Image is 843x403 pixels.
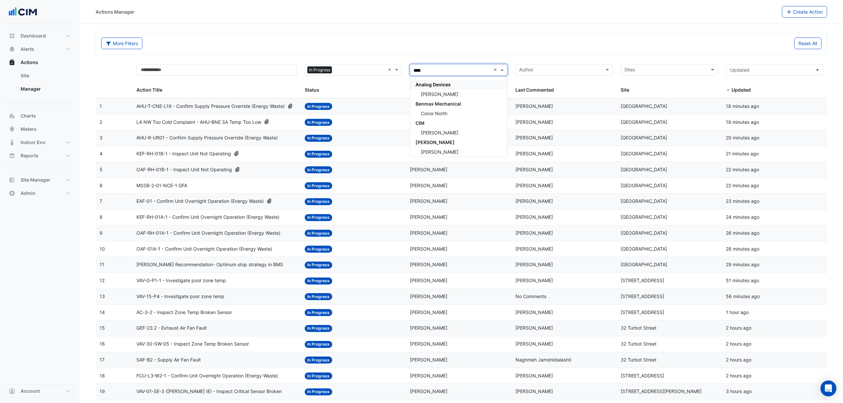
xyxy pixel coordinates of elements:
span: 2025-09-30T15:41:44.217 [726,309,749,315]
span: Indoor Env [21,139,45,146]
span: [PERSON_NAME] [410,293,447,299]
span: 32 Turbot Street [621,325,656,331]
button: Meters [5,122,74,136]
span: 2025-09-30T13:22:35.789 [726,388,752,394]
span: [PERSON_NAME] [410,341,447,347]
span: 2025-09-30T14:48:58.782 [726,325,751,331]
span: Site [621,87,629,93]
span: In Progress [305,278,332,284]
button: Indoor Env [5,136,74,149]
span: 32 Turbot Street [621,357,656,363]
button: More Filters [101,38,142,49]
span: 3 [100,135,103,140]
span: 14 [100,309,105,315]
span: VAV-30-SW-05 - Inspect Zone Temp Broken Sensor [136,340,249,348]
span: [PERSON_NAME] [416,139,455,145]
span: 8 [100,214,103,220]
span: [PERSON_NAME] [410,278,447,283]
button: Create Action [782,6,827,18]
span: In Progress [305,166,332,173]
span: [GEOGRAPHIC_DATA] [621,119,667,125]
span: 15 [100,325,105,331]
span: Actions [21,59,38,66]
span: [PERSON_NAME] [515,119,553,125]
img: Company Logo [8,5,38,19]
div: Open Intercom Messenger [820,380,836,396]
app-icon: Actions [9,59,15,66]
span: In Progress [305,341,332,348]
span: [GEOGRAPHIC_DATA] [621,167,667,172]
span: 5 [100,167,103,172]
span: KEF-RH-01B-1 - Inspect Unit Not Operating [136,150,231,158]
button: Alerts [5,42,74,56]
span: No Comments [515,293,546,299]
span: [GEOGRAPHIC_DATA] [621,246,667,252]
span: MSSB-2-01-NCE-1 GFA [136,182,187,190]
span: 12 [100,278,105,283]
button: Reset All [794,38,821,49]
span: In Progress [305,262,332,269]
span: In Progress [305,309,332,316]
span: In Progress [305,357,332,363]
span: 6 [100,183,103,188]
span: In Progress [305,372,332,379]
span: FCU-L3-W2-1 - Confirm Unit Overnight Operation (Energy Waste) [136,372,278,380]
span: 2025-09-30T14:26:22.090 [726,373,751,378]
span: Status [305,87,319,93]
span: [PERSON_NAME] [515,341,553,347]
span: [PERSON_NAME] [410,230,447,236]
span: Reports [21,152,38,159]
span: In Progress [305,182,332,189]
span: [PERSON_NAME] [410,309,447,315]
span: [GEOGRAPHIC_DATA] [621,198,667,204]
span: [STREET_ADDRESS] [621,373,664,378]
span: 1 [100,103,102,109]
span: KEF-RH-01A-1 - Confirm Unit Overnight Operation (Energy Waste) [136,213,279,221]
span: VAV-01-SE-3 ([PERSON_NAME] IE) - Inspect Critical Sensor Broken [136,388,282,395]
span: 2025-09-30T14:20:35.558 [726,198,759,204]
span: [PERSON_NAME] [515,278,553,283]
span: VAV-15-P4 - Investigate poor zone temp [136,293,224,300]
span: 2025-09-30T14:22:22.047 [726,151,759,156]
span: [PERSON_NAME] [515,246,553,252]
span: SAF-B2 - Supply Air Fan Fault [136,356,201,364]
span: 2025-09-30T13:52:17.788 [726,278,759,283]
span: L4 NW Too Cold Complaint - AHU-BNE SA Temp Too Low [136,119,261,126]
span: [PERSON_NAME] [515,388,553,394]
span: 2025-09-30T14:24:17.902 [726,119,759,125]
span: In Progress [305,246,332,253]
span: OAF-RH-01A-1 - Confirm Unit Overnight Operation (Energy Waste) [136,229,280,237]
span: GEF-23.2 - Exhaust Air Fan Fault [136,324,207,332]
span: Analog Devices [416,82,451,87]
span: [GEOGRAPHIC_DATA] [621,214,667,220]
span: Clear [493,66,499,74]
span: Action Title [136,87,162,93]
span: OAF-RH-01B-1 - Inspect Unit Not Operating [136,166,232,174]
button: Dashboard [5,29,74,42]
span: 2025-09-30T14:15:21.490 [726,246,759,252]
span: [GEOGRAPHIC_DATA] [621,262,667,267]
span: Conor North [421,111,447,116]
span: [PERSON_NAME] [515,183,553,188]
span: In Progress [305,293,332,300]
div: Actions Manager [96,8,134,15]
app-icon: Alerts [9,46,15,52]
span: 2025-09-30T14:17:43.354 [726,230,759,236]
span: In Progress [305,325,332,332]
span: [PERSON_NAME] [421,149,458,155]
span: 2025-09-30T14:21:51.400 [726,167,759,172]
span: [PERSON_NAME] [410,167,447,172]
span: In Progress [305,119,332,126]
span: [PERSON_NAME] [515,135,553,140]
span: [PERSON_NAME] [410,198,447,204]
span: 10 [100,246,105,252]
app-icon: Site Manager [9,177,15,183]
span: 2025-09-30T14:23:03.326 [726,135,759,140]
span: [PERSON_NAME] [410,388,447,394]
span: AHU-T-CNE-L19 - Confirm Supply Pressure Override (Energy Waste) [136,103,285,110]
span: 4 [100,151,103,156]
span: [PERSON_NAME] [410,246,447,252]
span: OAF-01A-1 - Confirm Unit Overnight Operation (Energy Waste) [136,245,272,253]
span: [STREET_ADDRESS] [621,278,664,283]
span: Updated [731,87,751,93]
